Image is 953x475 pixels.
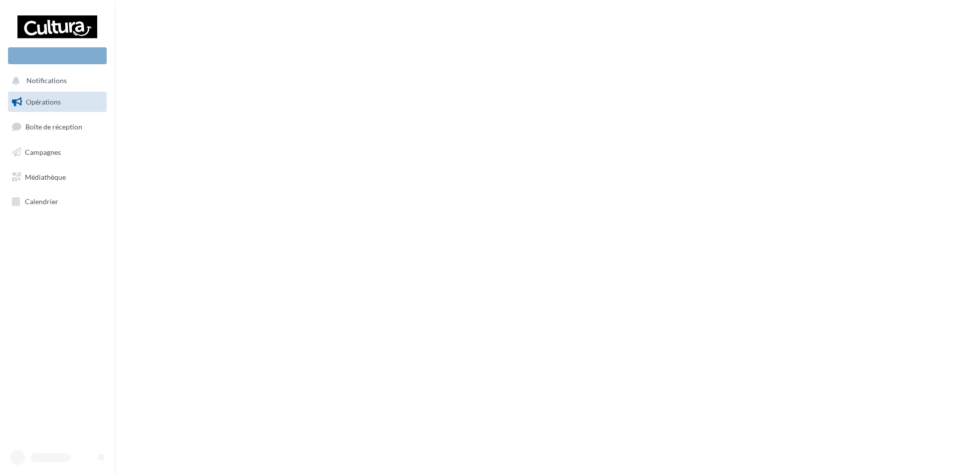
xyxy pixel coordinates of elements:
span: Opérations [26,98,61,106]
span: Médiathèque [25,172,66,181]
span: Boîte de réception [25,122,82,131]
span: Campagnes [25,148,61,156]
div: Nouvelle campagne [8,47,107,64]
a: Boîte de réception [6,116,109,137]
span: Calendrier [25,197,58,206]
a: Médiathèque [6,167,109,188]
a: Opérations [6,92,109,113]
a: Campagnes [6,142,109,163]
a: Calendrier [6,191,109,212]
span: Notifications [26,77,67,85]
